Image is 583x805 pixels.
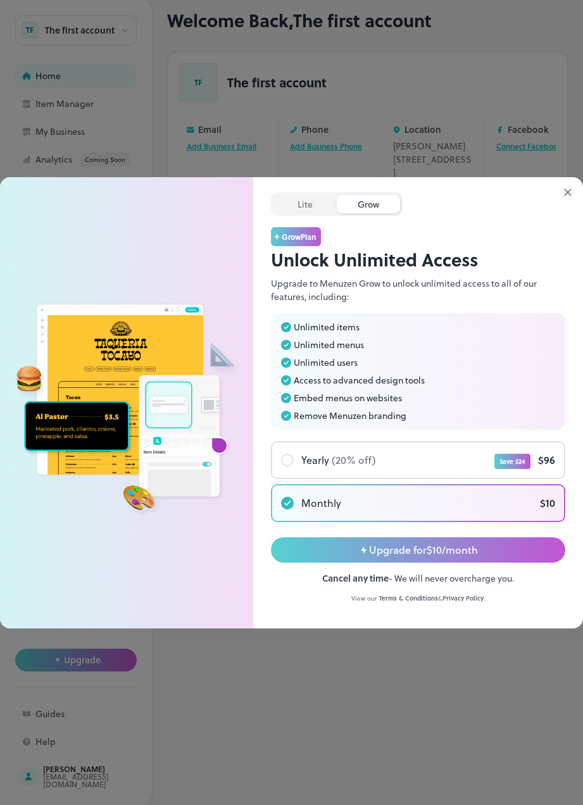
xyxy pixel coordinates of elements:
[294,358,358,367] span: Unlimited users
[271,594,565,603] p: View our & .
[494,454,530,469] span: Save $ 24
[379,594,438,602] a: Terms & Conditions
[301,498,341,508] span: Monthly
[442,594,484,602] a: Privacy Policy
[271,277,565,303] p: Upgrade to Menuzen Grow to unlock unlimited access to all of our features, including:
[271,571,565,585] div: - We will never overcharge you.
[376,455,555,465] div: $ 96
[301,455,376,465] span: Yearly
[282,231,316,242] span: Grow Plan
[294,323,360,332] span: Unlimited items
[294,394,402,403] span: Embed menus on websites
[271,246,565,273] p: Unlock Unlimited Access
[332,452,376,467] span: (20% off)
[294,340,364,349] span: Unlimited menus
[294,411,406,420] span: Remove Menuzen branding
[322,571,389,585] span: Cancel any time
[271,537,565,563] button: Upgrade for$10/month
[369,542,478,558] span: Upgrade for $10/month
[273,195,337,213] div: Lite
[337,195,400,213] div: Grow
[341,498,555,508] div: $ 10
[294,376,425,385] span: Access to advanced design tools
